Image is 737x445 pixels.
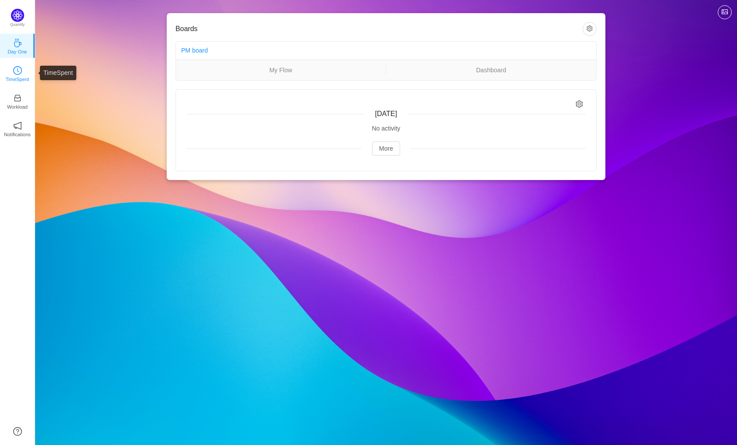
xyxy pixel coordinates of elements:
a: PM board [181,47,208,54]
p: TimeSpent [6,75,29,83]
i: icon: clock-circle [13,66,22,75]
i: icon: notification [13,121,22,130]
img: Quantify [11,9,24,22]
a: Dashboard [386,65,596,75]
p: Workload [7,103,28,111]
i: icon: inbox [13,94,22,102]
span: [DATE] [375,110,397,117]
a: icon: coffeeDay One [13,41,22,50]
p: Notifications [4,131,31,138]
button: icon: setting [583,22,597,36]
a: icon: inboxWorkload [13,96,22,105]
a: icon: notificationNotifications [13,124,22,133]
button: More [372,141,400,155]
a: icon: question-circle [13,427,22,436]
a: icon: clock-circleTimeSpent [13,69,22,78]
div: No activity [186,124,586,133]
p: Day One [7,48,27,56]
p: Quantify [10,22,25,28]
button: icon: picture [718,5,732,19]
a: My Flow [176,65,386,75]
i: icon: setting [576,100,583,108]
i: icon: coffee [13,39,22,47]
h3: Boards [175,25,583,33]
